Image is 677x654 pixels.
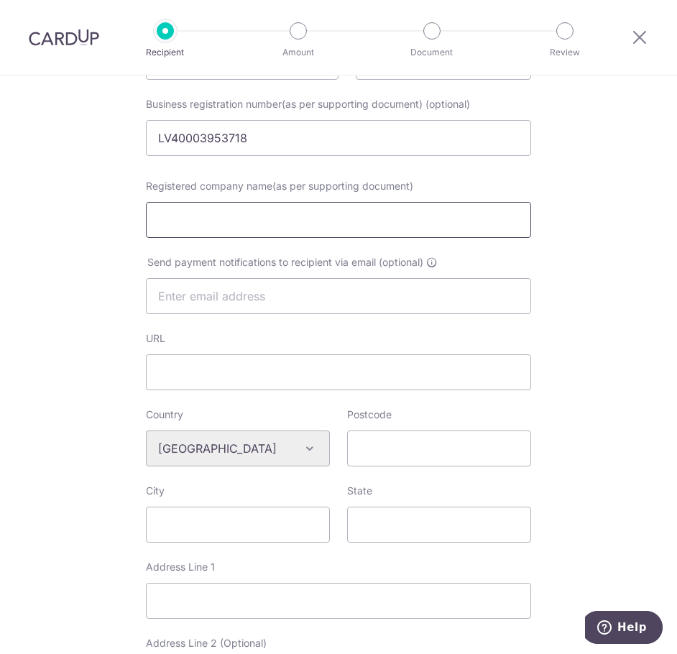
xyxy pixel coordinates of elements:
[425,97,470,111] span: (optional)
[347,484,372,498] label: State
[347,407,392,422] label: Postcode
[146,331,165,346] label: URL
[146,636,267,650] label: Address Line 2 (Optional)
[525,45,605,60] p: Review
[146,180,413,192] span: Registered company name(as per supporting document)
[29,29,99,46] img: CardUp
[32,10,62,23] span: Help
[146,98,423,110] span: Business registration number(as per supporting document)
[146,560,215,574] label: Address Line 1
[146,278,531,314] input: Enter email address
[392,45,472,60] p: Document
[147,255,423,270] span: Send payment notifications to recipient via email (optional)
[146,484,165,498] label: City
[125,45,206,60] p: Recipient
[585,611,663,647] iframe: Opens a widget where you can find more information
[146,407,183,422] label: Country
[258,45,338,60] p: Amount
